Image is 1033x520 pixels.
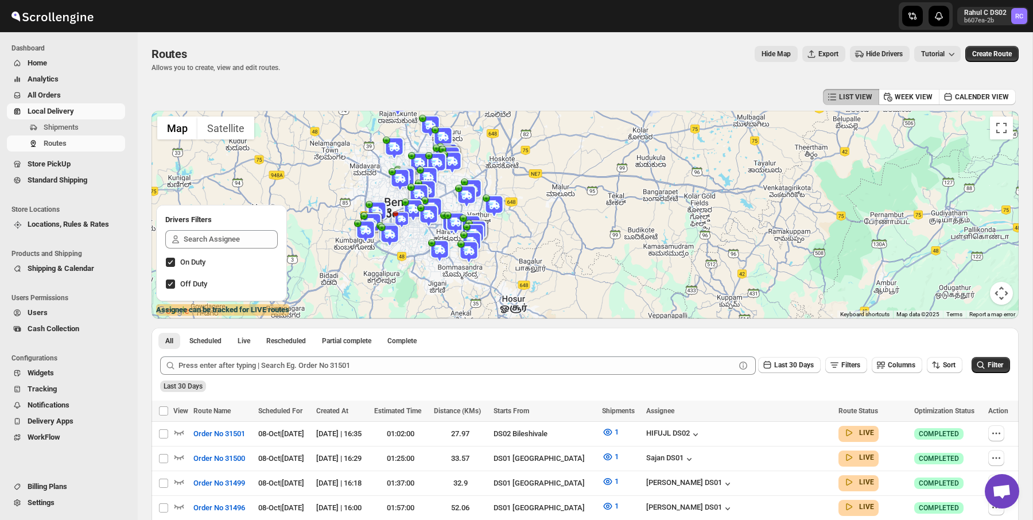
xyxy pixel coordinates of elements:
[187,474,252,492] button: Order No 31499
[914,407,974,415] span: Optimization Status
[316,428,367,440] div: [DATE] | 16:35
[28,401,69,409] span: Notifications
[843,501,874,513] button: LIVE
[939,89,1016,105] button: CALENDER VIEW
[7,305,125,321] button: Users
[602,407,635,415] span: Shipments
[921,50,945,58] span: Tutorial
[957,7,1028,25] button: User menu
[825,357,867,373] button: Filters
[238,336,250,346] span: Live
[28,482,67,491] span: Billing Plans
[152,47,187,61] span: Routes
[494,407,529,415] span: Starts From
[28,75,59,83] span: Analytics
[7,397,125,413] button: Notifications
[28,308,48,317] span: Users
[838,407,878,415] span: Route Status
[595,423,626,441] button: 1
[28,417,73,425] span: Delivery Apps
[494,453,595,464] div: DS01 [GEOGRAPHIC_DATA]
[184,230,278,249] input: Search Assignee
[839,92,872,102] span: LIST VIEW
[7,321,125,337] button: Cash Collection
[28,385,57,393] span: Tracking
[990,282,1013,305] button: Map camera controls
[1011,8,1027,24] span: Rahul C DS02
[859,453,874,461] b: LIVE
[841,361,860,369] span: Filters
[646,407,674,415] span: Assignee
[152,63,280,72] p: Allows you to create, view and edit routes.
[165,336,173,346] span: All
[595,448,626,466] button: 1
[7,55,125,71] button: Home
[823,89,879,105] button: LIST VIEW
[919,454,959,463] span: COMPLETED
[28,91,61,99] span: All Orders
[859,478,874,486] b: LIVE
[165,214,278,226] h2: Drivers Filters
[193,407,231,415] span: Route Name
[434,428,487,440] div: 27.97
[494,428,595,440] div: DS02 Bileshivale
[7,429,125,445] button: WorkFlow
[615,502,619,510] span: 1
[7,479,125,495] button: Billing Plans
[7,216,125,232] button: Locations, Rules & Rates
[1015,13,1023,20] text: RC
[187,499,252,517] button: Order No 31496
[872,357,922,373] button: Columns
[895,92,933,102] span: WEEK VIEW
[11,205,130,214] span: Store Locations
[28,59,47,67] span: Home
[316,502,367,514] div: [DATE] | 16:00
[879,89,939,105] button: WEEK VIEW
[28,368,54,377] span: Widgets
[178,356,735,375] input: Press enter after typing | Search Eg. Order No 31501
[850,46,910,62] button: Hide Drivers
[965,46,1019,62] button: Create Route
[197,117,254,139] button: Show satellite imagery
[896,311,939,317] span: Map data ©2025
[258,503,304,512] span: 08-Oct | [DATE]
[866,49,903,59] span: Hide Drivers
[646,478,733,490] button: [PERSON_NAME] DS01
[193,453,245,464] span: Order No 31500
[434,478,487,489] div: 32.9
[927,357,962,373] button: Sort
[156,304,289,316] label: Assignee can be tracked for LIVE routes
[646,453,695,465] button: Sajan DS01
[157,117,197,139] button: Show street map
[258,429,304,438] span: 08-Oct | [DATE]
[187,425,252,443] button: Order No 31501
[494,502,595,514] div: DS01 [GEOGRAPHIC_DATA]
[7,87,125,103] button: All Orders
[11,44,130,53] span: Dashboard
[193,478,245,489] span: Order No 31499
[774,361,814,369] span: Last 30 Days
[11,293,130,302] span: Users Permissions
[646,503,733,514] button: [PERSON_NAME] DS01
[7,261,125,277] button: Shipping & Calendar
[258,407,302,415] span: Scheduled For
[7,365,125,381] button: Widgets
[189,336,222,346] span: Scheduled
[615,477,619,486] span: 1
[7,71,125,87] button: Analytics
[615,428,619,436] span: 1
[646,429,701,440] button: HIFUJL DS02
[44,123,79,131] span: Shipments
[28,160,71,168] span: Store PickUp
[180,280,207,288] span: Off Duty
[955,92,1009,102] span: CALENDER VIEW
[758,357,821,373] button: Last 30 Days
[969,311,1015,317] a: Report a map error
[374,428,427,440] div: 01:02:00
[266,336,306,346] span: Rescheduled
[316,478,367,489] div: [DATE] | 16:18
[28,324,79,333] span: Cash Collection
[755,46,798,62] button: Map action label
